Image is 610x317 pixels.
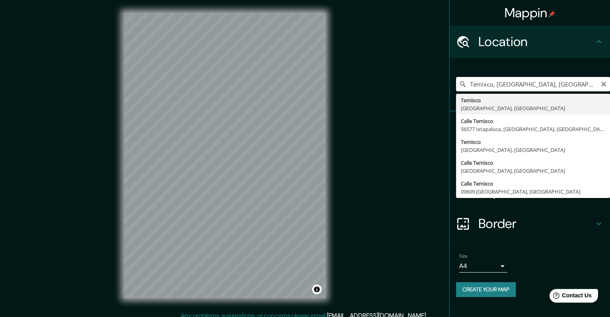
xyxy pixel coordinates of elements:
div: [GEOGRAPHIC_DATA], [GEOGRAPHIC_DATA] [461,146,605,154]
h4: Location [478,34,594,50]
div: Location [450,26,610,58]
div: Temixco [461,138,605,146]
canvas: Map [124,13,326,298]
div: Layout [450,176,610,208]
img: pin-icon.png [549,11,555,17]
button: Toggle attribution [312,285,322,294]
input: Pick your city or area [456,77,610,91]
div: 56577 Ixtapaluca, [GEOGRAPHIC_DATA], [GEOGRAPHIC_DATA] [461,125,605,133]
h4: Border [478,216,594,232]
div: Style [450,143,610,176]
button: Clear [600,80,607,87]
div: Calle Temixco [461,180,605,188]
div: Pins [450,111,610,143]
div: Calle Temixco [461,159,605,167]
h4: Mappin [505,5,555,21]
button: Create your map [456,282,516,297]
div: [GEOGRAPHIC_DATA], [GEOGRAPHIC_DATA] [461,167,605,175]
div: [GEOGRAPHIC_DATA], [GEOGRAPHIC_DATA] [461,104,605,112]
div: Border [450,208,610,240]
div: A4 [459,260,507,273]
div: Temixco [461,96,605,104]
h4: Layout [478,184,594,200]
label: Size [459,253,468,260]
iframe: Help widget launcher [539,286,601,308]
div: 09609 [GEOGRAPHIC_DATA], [GEOGRAPHIC_DATA] [461,188,605,196]
div: Calle Temixco [461,117,605,125]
